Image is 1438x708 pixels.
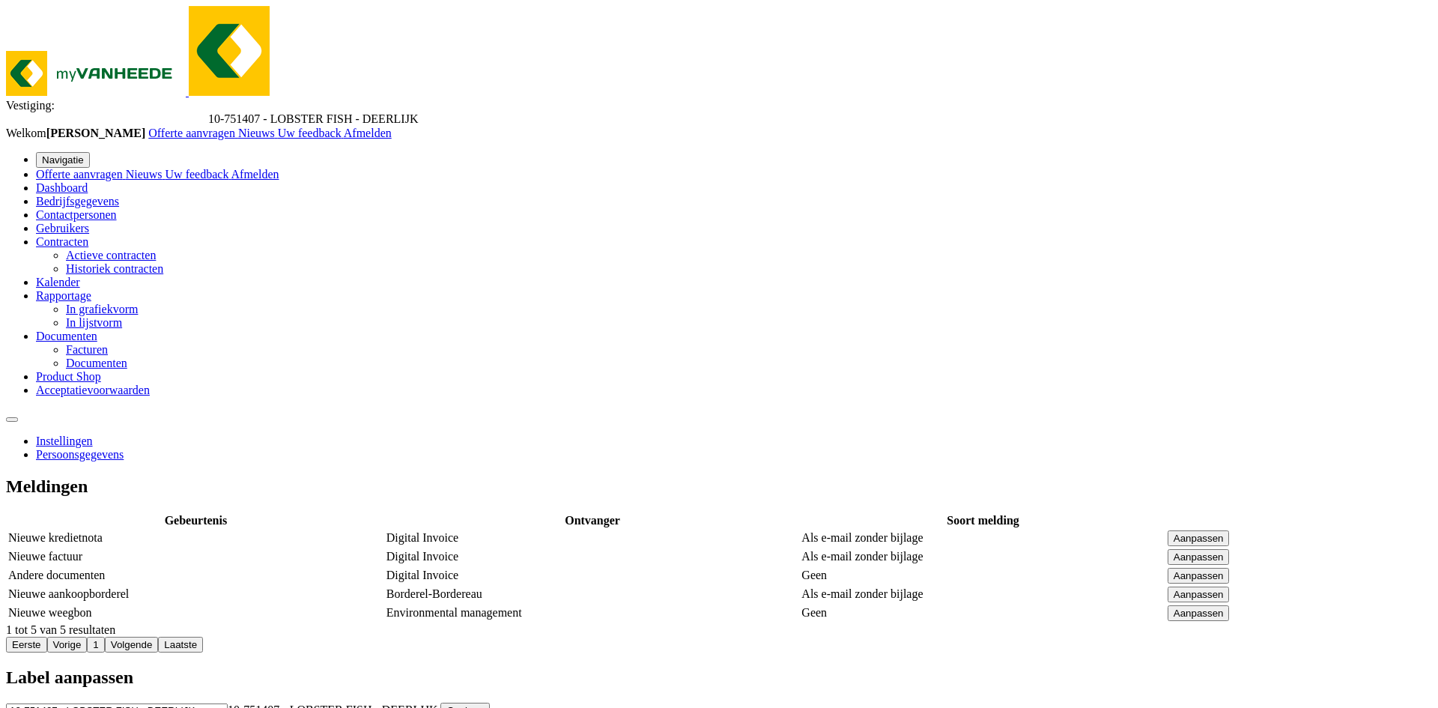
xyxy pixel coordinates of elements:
[126,168,166,181] a: Nieuws
[66,262,163,275] a: Historiek contracten
[238,127,278,139] a: Nieuws
[36,168,126,181] a: Offerte aanvragen
[6,637,47,653] button: First
[36,370,101,383] a: Product Shop
[189,6,270,96] img: myVanheede
[386,548,800,566] td: Digital Invoice
[36,235,88,248] a: Contracten
[66,303,138,315] a: In grafiekvorm
[36,435,93,447] a: Instellingen
[565,514,620,527] span: Ontvanger
[7,586,384,603] td: Nieuwe aankoopborderel
[126,168,163,181] span: Nieuws
[6,623,1432,637] div: 1 tot 5 van 5 resultaten
[148,127,235,139] span: Offerte aanvragen
[801,548,1165,566] td: Als e-mail zonder bijlage
[66,316,122,329] a: In lijstvorm
[1168,587,1230,602] button: Aanpassen
[36,181,88,194] a: Dashboard
[165,514,228,527] span: Gebeurtenis
[105,637,159,653] button: Next
[66,249,156,261] a: Actieve contracten
[6,127,148,139] span: Welkom
[7,605,384,622] td: Nieuwe weegbon
[66,343,108,356] a: Facturen
[947,514,1019,527] span: Soort melding
[36,289,91,302] a: Rapportage
[6,99,55,112] span: Vestiging:
[278,127,344,139] a: Uw feedback
[36,152,90,168] button: Navigatie
[1168,605,1230,621] button: Aanpassen
[66,357,127,369] a: Documenten
[36,168,123,181] span: Offerte aanvragen
[36,222,89,235] a: Gebruikers
[386,586,800,603] td: Borderel-Bordereau
[6,637,1432,653] nav: pagination
[6,476,1432,497] h2: Meldingen
[801,586,1165,603] td: Als e-mail zonder bijlage
[87,637,104,653] button: 1
[36,276,80,288] a: Kalender
[6,668,1432,688] h2: Label aanpassen
[6,51,186,96] img: myVanheede
[208,112,418,125] span: 10-751407 - LOBSTER FISH - DEERLIJK
[386,567,800,584] td: Digital Invoice
[278,127,342,139] span: Uw feedback
[148,127,238,139] a: Offerte aanvragen
[36,208,117,221] a: Contactpersonen
[1168,530,1230,546] button: Aanpassen
[36,330,97,342] a: Documenten
[801,605,1165,622] td: Geen
[386,530,800,547] td: Digital Invoice
[7,548,384,566] td: Nieuwe factuur
[42,154,84,166] span: Navigatie
[801,567,1165,584] td: Geen
[386,605,800,622] td: Environmental management
[7,567,384,584] td: Andere documenten
[36,384,150,396] a: Acceptatievoorwaarden
[166,168,231,181] a: Uw feedback
[801,530,1165,547] td: Als e-mail zonder bijlage
[158,637,203,653] button: Last
[7,530,384,547] td: Nieuwe kredietnota
[1168,549,1230,565] button: Aanpassen
[1168,568,1230,584] button: Aanpassen
[47,637,88,653] button: Previous
[36,195,119,208] a: Bedrijfsgegevens
[231,168,279,181] a: Afmelden
[238,127,275,139] span: Nieuws
[344,127,392,139] a: Afmelden
[36,448,124,461] a: Persoonsgegevens
[46,127,145,139] strong: [PERSON_NAME]
[166,168,229,181] span: Uw feedback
